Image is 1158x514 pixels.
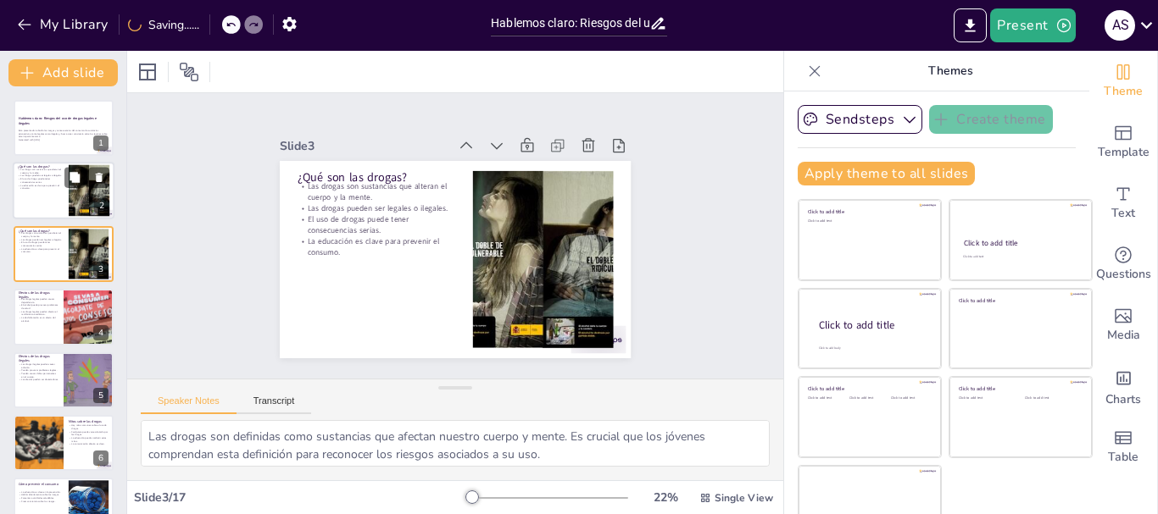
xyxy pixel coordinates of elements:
div: 6 [14,415,114,471]
div: Add charts and graphs [1089,356,1157,417]
button: Speaker Notes [141,395,237,414]
span: Single View [715,491,773,505]
p: El uso de drogas puede tener consecuencias serias. [18,178,64,184]
p: Las drogas legales pueden causar dependencia. [19,297,58,303]
button: A S [1105,8,1135,42]
button: Transcript [237,395,312,414]
button: Delete Slide [89,168,109,188]
p: Las drogas ilegales pueden causar adicción. [19,362,58,368]
p: Fomentar actividades saludables. [19,497,64,500]
div: 22 % [645,489,686,506]
div: Get real-time input from your audience [1089,234,1157,295]
div: Click to add title [959,385,1080,392]
div: Slide 3 / 17 [134,489,465,506]
p: Themes [828,51,1072,91]
p: Efectos de las drogas ilegales [19,354,58,363]
p: La educación puede combatir estos mitos. [69,436,109,442]
p: ¿Qué son las drogas? [19,229,64,234]
p: Los efectos pueden ser devastadores. [19,379,58,382]
button: My Library [13,11,115,38]
div: Click to add text [849,396,888,401]
div: Add ready made slides [1089,112,1157,173]
p: El uso de drogas puede tener consecuencias serias. [311,152,465,235]
div: 1 [93,135,109,151]
div: Click to add title [959,296,1080,303]
p: Las drogas son sustancias que alteran el cuerpo y la mente. [18,169,64,174]
p: La deshidratación es un efecto del alcohol. [19,316,58,322]
p: Hay mitos comunes sobre el uso de drogas. [69,424,109,430]
span: Table [1108,448,1139,467]
textarea: Las drogas son definidas como sustancias que afectan nuestro cuerpo y mente. Es crucial que los j... [141,420,770,467]
div: Click to add text [1025,396,1078,401]
p: Las drogas son sustancias que alteran el cuerpo y la mente. [19,232,64,238]
div: Click to add title [819,318,927,333]
div: Change the overall theme [1089,51,1157,112]
p: Mitos sobre las drogas [69,419,109,424]
span: Text [1111,204,1135,223]
div: Slide 3 [328,75,488,158]
span: Template [1098,143,1150,162]
p: La educación es clave para prevenir el consumo. [18,184,64,190]
p: Las drogas son sustancias que alteran el cuerpo y la mente. [324,122,477,206]
p: Efectos de las drogas legales [19,290,58,300]
p: Cualquiera puede verse afectado por las drogas. [69,430,109,436]
input: Insert title [491,11,649,36]
div: 3 [93,262,109,277]
div: 5 [14,352,114,408]
div: 5 [93,388,109,403]
p: Cómo prevenir el consumo [19,482,64,487]
div: Add text boxes [1089,173,1157,234]
p: La comunicación abierta es clave. [69,443,109,446]
p: Las drogas pueden ser legales o ilegales. [19,238,64,241]
div: 6 [93,450,109,466]
button: Add slide [8,59,118,86]
p: Pueden provocar problemas legales. [19,368,58,372]
p: Hablar abiertamente sobre los riesgos. [19,494,64,497]
button: Create theme [929,105,1053,134]
div: Click to add title [964,238,1077,248]
div: A S [1105,10,1135,41]
span: Questions [1096,265,1151,284]
div: Layout [134,58,161,86]
div: Click to add title [808,385,929,392]
div: Click to add text [963,255,1076,259]
div: Add a table [1089,417,1157,478]
button: Duplicate Slide [64,168,85,188]
div: Click to add text [808,219,929,224]
p: Pueden causar daños permanentes en el cuerpo. [19,372,58,378]
button: Apply theme to all slides [798,162,975,185]
p: Esta presentación aborda los riesgos y consecuencias del consumo de sustancias psicoactivas, tant... [19,129,109,138]
p: La educación es clave en la prevención. [19,490,64,494]
div: Saving...... [128,17,199,33]
div: 1 [14,100,114,156]
div: Click to add text [959,396,1012,401]
p: El alcohol puede provocar problemas de salud. [19,304,58,310]
div: 2 [13,163,114,220]
span: Theme [1104,82,1143,101]
div: Click to add text [891,396,929,401]
p: La educación es clave para prevenir el consumo. [302,172,455,256]
button: Present [990,8,1075,42]
p: ¿Qué son las drogas? [331,111,482,190]
span: Position [179,62,199,82]
div: Click to add body [819,346,926,351]
p: Las drogas pueden ser legales o ilegales. [18,174,64,178]
span: Charts [1105,390,1141,409]
div: 4 [14,289,114,345]
p: Crear conciencia sobre los riesgos. [19,500,64,503]
p: La educación es clave para prevenir el consumo. [19,247,64,253]
button: Sendsteps [798,105,922,134]
p: Las drogas pueden ser legales o ilegales. [320,141,469,216]
div: 2 [94,199,109,214]
p: El uso de drogas puede tener consecuencias serias. [19,241,64,247]
div: 3 [14,226,114,282]
div: Click to add text [808,396,846,401]
p: Las drogas legales pueden afectar el rendimiento académico. [19,310,58,316]
strong: Hablemos claro: Riesgos del uso de drogas legales e ilegales [19,116,97,125]
div: Click to add title [808,208,929,215]
button: Export to PowerPoint [954,8,987,42]
span: Media [1107,326,1140,345]
p: ¿Qué son las drogas? [18,165,64,170]
p: Generated with [URL] [19,138,109,141]
div: Add images, graphics, shapes or video [1089,295,1157,356]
